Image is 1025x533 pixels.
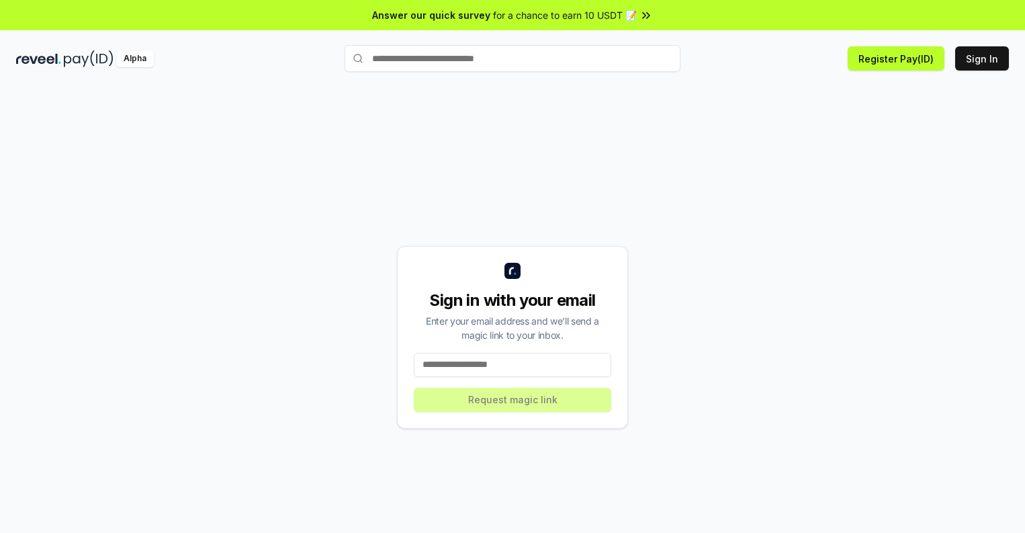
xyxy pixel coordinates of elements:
img: logo_small [504,263,521,279]
span: Answer our quick survey [372,8,490,22]
button: Register Pay(ID) [848,46,944,71]
span: for a chance to earn 10 USDT 📝 [493,8,637,22]
img: reveel_dark [16,50,61,67]
div: Alpha [116,50,154,67]
div: Enter your email address and we’ll send a magic link to your inbox. [414,314,611,342]
img: pay_id [64,50,114,67]
div: Sign in with your email [414,290,611,311]
button: Sign In [955,46,1009,71]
